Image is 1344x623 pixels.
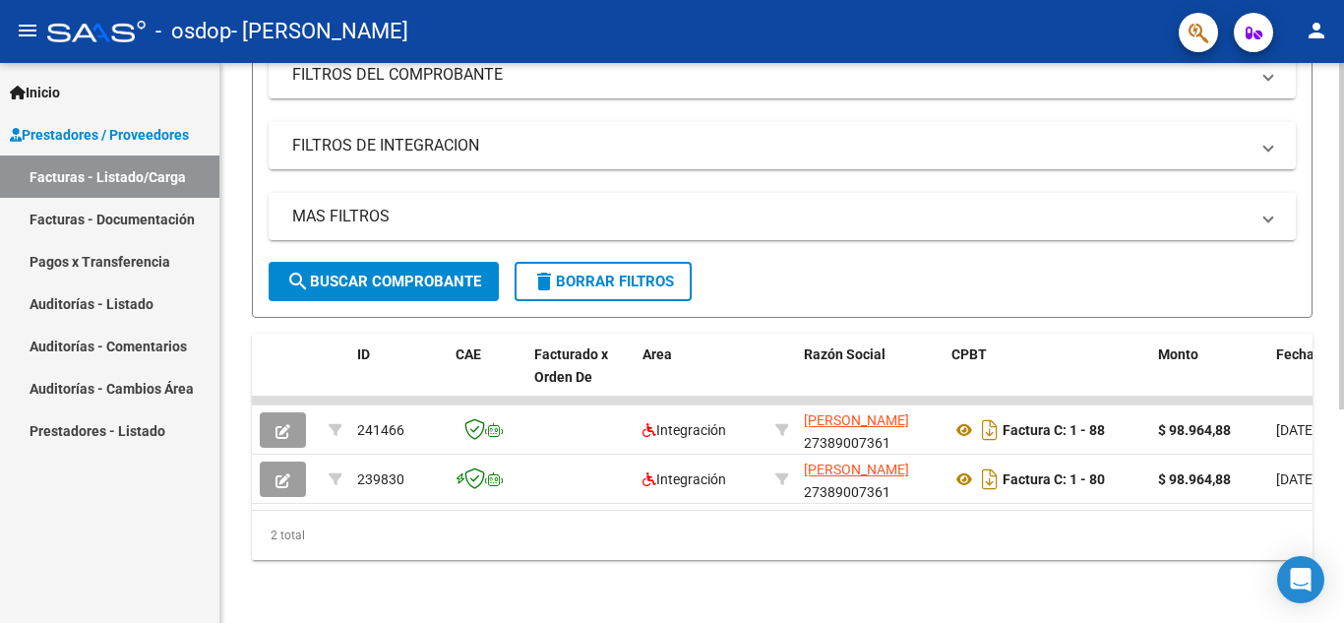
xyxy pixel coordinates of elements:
[456,346,481,362] span: CAE
[16,19,39,42] mat-icon: menu
[231,10,408,53] span: - [PERSON_NAME]
[155,10,231,53] span: - osdop
[1276,471,1316,487] span: [DATE]
[349,334,448,420] datatable-header-cell: ID
[944,334,1150,420] datatable-header-cell: CPBT
[1158,422,1231,438] strong: $ 98.964,88
[534,346,608,385] span: Facturado x Orden De
[269,122,1296,169] mat-expansion-panel-header: FILTROS DE INTEGRACION
[269,262,499,301] button: Buscar Comprobante
[1305,19,1328,42] mat-icon: person
[286,273,481,290] span: Buscar Comprobante
[804,462,909,477] span: [PERSON_NAME]
[804,412,909,428] span: [PERSON_NAME]
[977,464,1003,495] i: Descargar documento
[292,135,1249,156] mat-panel-title: FILTROS DE INTEGRACION
[515,262,692,301] button: Borrar Filtros
[1158,471,1231,487] strong: $ 98.964,88
[1003,471,1105,487] strong: Factura C: 1 - 80
[286,270,310,293] mat-icon: search
[357,346,370,362] span: ID
[292,64,1249,86] mat-panel-title: FILTROS DEL COMPROBANTE
[642,422,726,438] span: Integración
[804,409,936,451] div: 27389007361
[804,346,886,362] span: Razón Social
[977,414,1003,446] i: Descargar documento
[357,471,404,487] span: 239830
[357,422,404,438] span: 241466
[804,459,936,500] div: 27389007361
[10,82,60,103] span: Inicio
[448,334,526,420] datatable-header-cell: CAE
[642,346,672,362] span: Area
[951,346,987,362] span: CPBT
[1158,346,1198,362] span: Monto
[635,334,767,420] datatable-header-cell: Area
[532,270,556,293] mat-icon: delete
[526,334,635,420] datatable-header-cell: Facturado x Orden De
[1003,422,1105,438] strong: Factura C: 1 - 88
[1150,334,1268,420] datatable-header-cell: Monto
[252,511,1313,560] div: 2 total
[269,193,1296,240] mat-expansion-panel-header: MAS FILTROS
[10,124,189,146] span: Prestadores / Proveedores
[642,471,726,487] span: Integración
[532,273,674,290] span: Borrar Filtros
[1277,556,1324,603] div: Open Intercom Messenger
[269,51,1296,98] mat-expansion-panel-header: FILTROS DEL COMPROBANTE
[796,334,944,420] datatable-header-cell: Razón Social
[292,206,1249,227] mat-panel-title: MAS FILTROS
[1276,422,1316,438] span: [DATE]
